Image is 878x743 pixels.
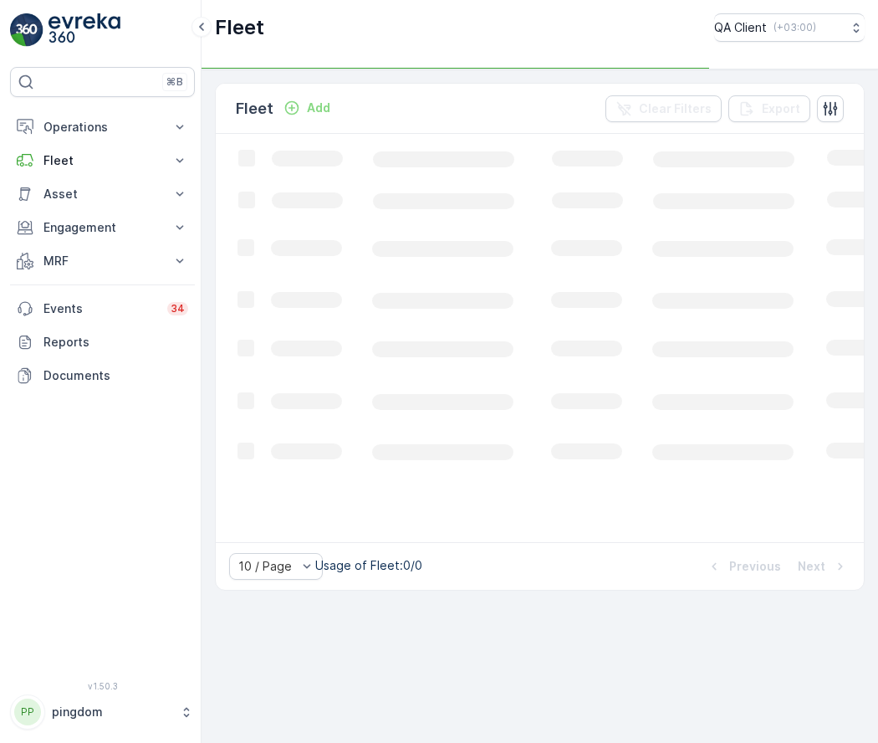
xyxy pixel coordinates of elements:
[43,367,188,384] p: Documents
[166,75,183,89] p: ⌘B
[10,144,195,177] button: Fleet
[52,704,171,720] p: pingdom
[171,302,185,315] p: 34
[10,13,43,47] img: logo
[10,292,195,325] a: Events34
[10,244,195,278] button: MRF
[215,14,264,41] p: Fleet
[729,558,781,575] p: Previous
[796,556,850,576] button: Next
[10,177,195,211] button: Asset
[10,325,195,359] a: Reports
[307,100,330,116] p: Add
[43,219,161,236] p: Engagement
[43,152,161,169] p: Fleet
[10,681,195,691] span: v 1.50.3
[798,558,825,575] p: Next
[704,556,783,576] button: Previous
[43,300,157,317] p: Events
[605,95,722,122] button: Clear Filters
[762,100,800,117] p: Export
[236,97,273,120] p: Fleet
[10,359,195,392] a: Documents
[10,110,195,144] button: Operations
[639,100,712,117] p: Clear Filters
[714,19,767,36] p: QA Client
[728,95,810,122] button: Export
[10,694,195,730] button: PPpingdom
[714,13,865,42] button: QA Client(+03:00)
[277,98,337,118] button: Add
[315,557,422,574] p: Usage of Fleet : 0/0
[43,334,188,351] p: Reports
[48,13,120,47] img: logo_light-DOdMpM7g.png
[43,186,161,202] p: Asset
[773,21,816,34] p: ( +03:00 )
[14,699,41,725] div: PP
[10,211,195,244] button: Engagement
[43,253,161,269] p: MRF
[43,119,161,136] p: Operations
